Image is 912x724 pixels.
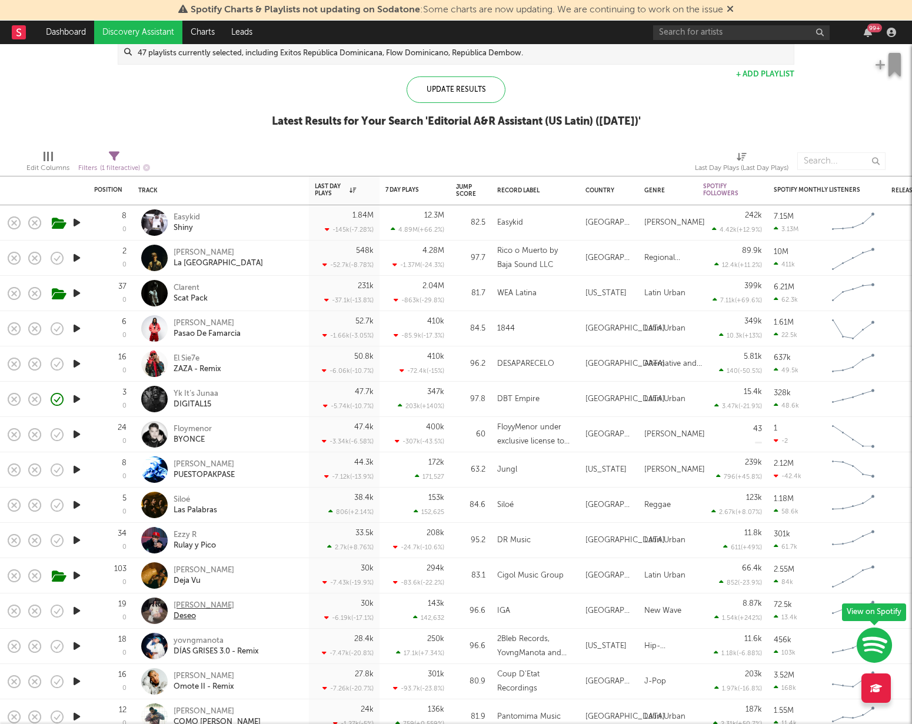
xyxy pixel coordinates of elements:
div: 12.4k ( +11.2 % ) [714,261,762,269]
a: [PERSON_NAME]La [GEOGRAPHIC_DATA] [174,248,263,269]
div: Spotify Followers [703,183,744,197]
div: 62.3k [774,296,798,303]
div: 81.9 [456,710,485,724]
div: Jungl [497,463,517,477]
div: Hip-Hop/Rap [644,639,691,653]
div: 0 [122,438,127,445]
div: 4.28M [422,247,444,255]
div: 16 [118,353,127,361]
div: 239k [745,459,762,466]
div: 2.67k ( +8.07 % ) [711,508,762,516]
a: Leads [223,21,261,44]
div: 0 [122,226,127,233]
div: [PERSON_NAME] [644,463,705,477]
div: 27.8k [355,670,374,678]
div: Country [585,187,627,194]
div: 208k [427,529,444,537]
div: Latin Urban [644,286,685,301]
div: Regional Mexican [644,251,691,265]
div: -7.43k ( -19.9 % ) [322,579,374,586]
div: Filters [78,161,150,176]
div: -5.74k ( -10.7 % ) [323,402,374,410]
div: 60 [456,428,485,442]
div: [PERSON_NAME] [174,565,234,576]
div: 153k [428,494,444,502]
div: 47.7k [355,388,374,396]
div: [PERSON_NAME] [174,706,261,717]
div: 28.4k [354,635,374,643]
div: 172k [428,459,444,466]
div: -7.47k ( -20.8 % ) [322,649,374,657]
div: DÍAS GRISES 3.0 - Remix [174,646,259,657]
div: 3 [122,389,127,396]
a: SiloéLas Palabras [174,495,217,516]
input: Search for artists [653,25,830,40]
div: 66.4k [742,565,762,572]
div: 411k [774,261,795,268]
div: -7.26k ( -20.7 % ) [322,685,374,692]
div: ZAZA - Remix [174,364,221,375]
div: -85.9k ( -17.3 % ) [394,332,444,339]
div: 1.18M [774,495,794,503]
div: 2 [122,248,127,255]
div: 12 [119,706,127,714]
div: 8 [122,212,127,220]
div: 84.6 [456,498,485,512]
div: El Sie7e [174,353,221,364]
div: New Wave [644,604,681,618]
div: 347k [427,388,444,396]
div: 1844 [497,322,515,336]
div: 24k [361,706,374,713]
div: 63.2 [456,463,485,477]
svg: Chart title [827,491,880,520]
svg: Chart title [827,349,880,379]
div: 0 [122,403,127,409]
div: 97.8 [456,392,485,406]
div: 231k [358,282,374,290]
div: 48.6k [774,402,799,409]
div: 5 [122,495,127,502]
div: 30k [361,565,374,572]
div: 84.5 [456,322,485,336]
div: IGA [497,604,510,618]
div: 84k [774,578,793,586]
svg: Chart title [827,314,880,343]
div: 456k [774,636,791,644]
div: 103 [114,565,127,573]
input: 47 playlists currently selected, including Éxitos República Dominicana, Flow Dominicano, Repúblic... [132,41,794,64]
svg: Chart title [827,208,880,238]
div: 242k [745,212,762,219]
div: -72.4k ( -15 % ) [400,367,444,375]
div: Latin Urban [644,569,685,583]
a: yovngmanotaDÍAS GRISES 3.0 - Remix [174,636,259,657]
a: El Sie7eZAZA - Remix [174,353,221,375]
div: 19 [118,600,127,608]
input: Search... [797,152,886,170]
div: 34 [118,530,127,538]
a: ClarentScat Pack [174,283,208,304]
div: Latin Urban [644,533,685,548]
div: 44.3k [354,459,374,466]
div: Filters(1 filter active) [78,146,150,181]
a: Yk It’s JunaaDIGITAL15 [174,389,218,410]
div: 11.6k [744,635,762,643]
div: 24 [118,424,127,432]
span: : Some charts are now updating. We are continuing to work on the issue [191,5,723,15]
div: Track [138,187,297,194]
div: Latin Urban [644,710,685,724]
button: + Add Playlist [736,71,794,78]
div: [GEOGRAPHIC_DATA] [585,251,633,265]
div: 171,527 [415,473,444,481]
a: Dashboard [38,21,94,44]
div: 81.7 [456,286,485,301]
div: 142,632 [413,614,444,622]
div: -145k ( -7.28 % ) [325,226,374,233]
div: Record Label [497,187,568,194]
div: 152,625 [414,508,444,516]
div: Clarent [174,283,208,293]
div: 3.47k ( -21.9 % ) [714,402,762,410]
div: 47.4k [354,423,374,431]
div: 410k [427,353,444,361]
div: [GEOGRAPHIC_DATA] [585,710,665,724]
div: Update Results [407,76,505,103]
